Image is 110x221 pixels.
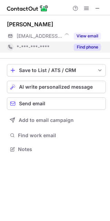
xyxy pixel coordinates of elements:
[18,146,103,152] span: Notes
[19,101,45,106] span: Send email
[19,68,94,73] div: Save to List / ATS / CRM
[19,117,74,123] span: Add to email campaign
[18,132,103,139] span: Find work email
[74,33,101,39] button: Reveal Button
[7,144,106,154] button: Notes
[7,64,106,77] button: save-profile-one-click
[7,131,106,140] button: Find work email
[74,44,101,51] button: Reveal Button
[7,81,106,93] button: AI write personalized message
[7,114,106,126] button: Add to email campaign
[19,84,93,90] span: AI write personalized message
[7,97,106,110] button: Send email
[17,33,62,39] span: [EMAIL_ADDRESS][DOMAIN_NAME]
[7,21,53,28] div: [PERSON_NAME]
[7,4,48,12] img: ContactOut v5.3.10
